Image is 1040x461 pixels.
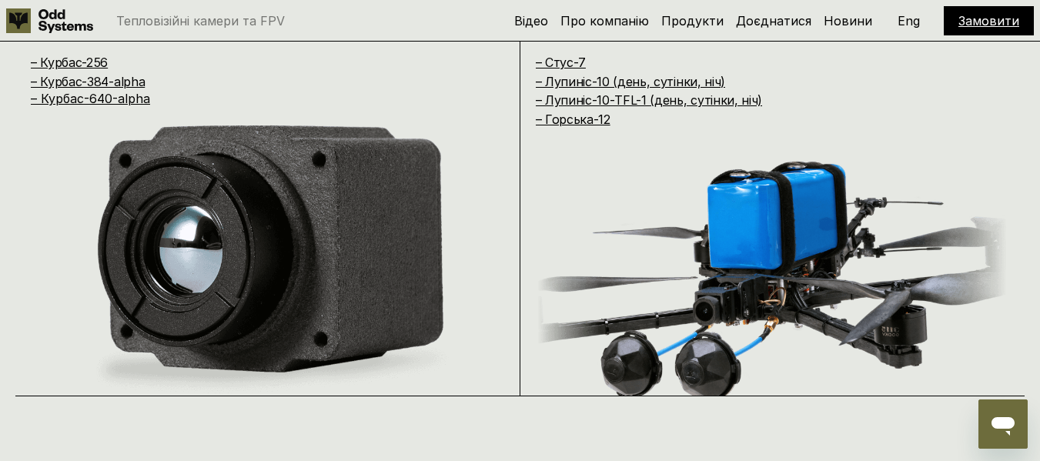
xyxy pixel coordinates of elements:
[898,15,920,27] p: Eng
[116,15,285,27] p: Тепловізійні камери та FPV
[31,55,108,70] a: – Курбас-256
[31,91,150,106] a: – Курбас-640-alpha
[978,399,1028,449] iframe: Button to launch messaging window, conversation in progress
[536,55,586,70] a: – Стус-7
[661,13,724,28] a: Продукти
[31,74,145,89] a: – Курбас-384-alpha
[560,13,649,28] a: Про компанію
[536,74,725,89] a: – Лупиніс-10 (день, сутінки, ніч)
[958,13,1019,28] a: Замовити
[536,92,763,108] a: – Лупиніс-10-TFL-1 (день, сутінки, ніч)
[514,13,548,28] a: Відео
[736,13,811,28] a: Доєднатися
[824,13,872,28] a: Новини
[536,112,610,127] a: – Горська-12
